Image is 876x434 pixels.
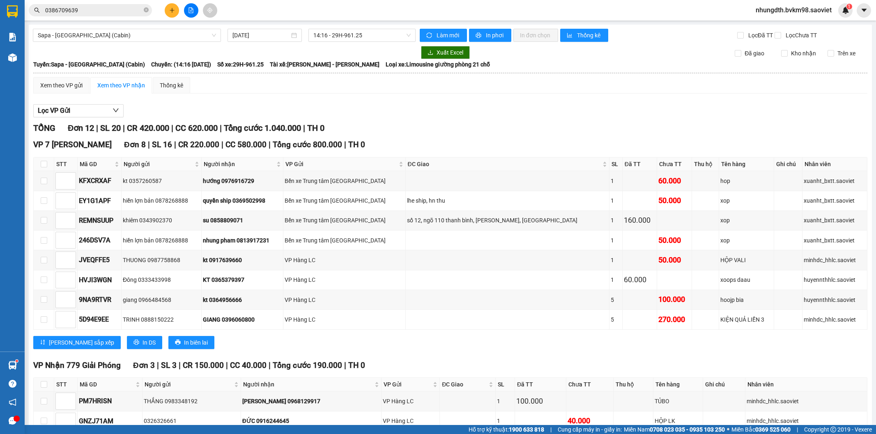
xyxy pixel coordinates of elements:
[203,315,282,324] div: GIANG 0396060800
[78,391,143,411] td: PM7HRISN
[283,290,406,310] td: VP Hàng LC
[476,32,483,39] span: printer
[804,295,866,304] div: huyennthhlc.saoviet
[157,361,159,370] span: |
[79,255,120,265] div: JVEQFFE5
[33,361,121,370] span: VP Nhận 779 Giải Phóng
[285,295,404,304] div: VP Hàng LC
[611,275,621,284] div: 1
[303,123,305,133] span: |
[386,60,490,69] span: Loại xe: Limousine giường phòng 21 chỗ
[123,256,200,265] div: THUONG 0987758868
[515,378,566,391] th: Đã TT
[220,123,222,133] span: |
[834,49,859,58] span: Trên xe
[285,196,404,205] div: Bến xe Trung tâm [GEOGRAPHIC_DATA]
[745,31,774,40] span: Lọc Đã TT
[731,425,791,434] span: Miền Bắc
[719,158,774,171] th: Tên hàng
[804,315,866,324] div: minhdc_hhlc.saoviet
[175,123,218,133] span: CC 620.000
[830,427,836,432] span: copyright
[842,7,849,14] img: icon-new-feature
[133,339,139,346] span: printer
[203,236,282,245] div: nhung pham 0813917231
[609,158,623,171] th: SL
[804,236,866,245] div: xuanht_bxtt.saoviet
[33,61,145,68] b: Tuyến: Sapa - [GEOGRAPHIC_DATA] (Cabin)
[54,158,78,171] th: STT
[78,231,122,250] td: 246DSV7A
[348,361,365,370] span: TH 0
[45,6,142,15] input: Tìm tên, số ĐT hoặc mã đơn
[703,378,745,391] th: Ghi chú
[78,290,122,310] td: 9NA9RTVR
[747,397,866,406] div: minhdc_hhlc.saoviet
[420,29,467,42] button: syncLàm mới
[382,411,440,431] td: VP Hàng LC
[78,191,122,211] td: EY1G1APF
[407,196,608,205] div: lhe ship, hn thu
[611,216,621,225] div: 1
[133,361,155,370] span: Đơn 3
[727,428,729,431] span: ⚪️
[123,295,200,304] div: giang 0966484568
[80,380,134,389] span: Mã GD
[203,275,282,284] div: KT 0365379397
[313,29,410,41] span: 14:16 - 29H-961.25
[79,235,120,245] div: 246DSV7A
[242,416,380,425] div: ĐỨC 0916244645
[78,270,122,290] td: HVJI3WGN
[145,380,232,389] span: Người gửi
[78,171,122,191] td: KFXCRXAF
[230,361,267,370] span: CC 40.000
[232,31,290,40] input: 15/08/2025
[221,140,223,149] span: |
[49,338,114,347] span: [PERSON_NAME] sắp xếp
[745,378,867,391] th: Nhân viên
[123,196,200,205] div: hiền lợn bản 0878268888
[34,7,40,13] span: search
[33,104,124,117] button: Lọc VP Gửi
[9,398,16,406] span: notification
[203,196,282,205] div: quyền ship 0369502998
[567,32,574,39] span: bar-chart
[426,32,433,39] span: sync
[38,29,216,41] span: Sapa - Hà Nội (Cabin)
[79,196,120,206] div: EY1G1APF
[623,158,658,171] th: Đã TT
[123,176,200,185] div: kt 0357260587
[203,256,282,265] div: kt 0917639660
[720,196,773,205] div: xop
[348,140,365,149] span: TH 0
[283,171,406,191] td: Bến xe Trung tâm Lào Cai
[78,211,122,231] td: REMNSUUP
[344,140,346,149] span: |
[788,49,819,58] span: Kho nhận
[143,338,156,347] span: In DS
[720,176,773,185] div: hop
[96,123,98,133] span: |
[78,310,122,329] td: 5D94E9EE
[97,81,145,90] div: Xem theo VP nhận
[285,160,397,169] span: VP Gửi
[611,315,621,324] div: 5
[513,29,558,42] button: In đơn chọn
[658,254,690,266] div: 50.000
[9,380,16,388] span: question-circle
[123,216,200,225] div: khiêm 0343902370
[285,176,404,185] div: Bến xe Trung tâm [GEOGRAPHIC_DATA]
[568,415,612,427] div: 40.000
[804,216,866,225] div: xuanht_bxtt.saoviet
[7,5,18,18] img: logo-vxr
[720,295,773,304] div: hoojp bia
[558,425,622,434] span: Cung cấp máy in - giấy in:
[408,160,601,169] span: ĐC Giao
[78,411,143,431] td: GNZJ71AM
[79,176,120,186] div: KFXCRXAF
[611,236,621,245] div: 1
[720,256,773,265] div: HỘP VALI
[127,336,162,349] button: printerIn DS
[80,160,113,169] span: Mã GD
[123,123,125,133] span: |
